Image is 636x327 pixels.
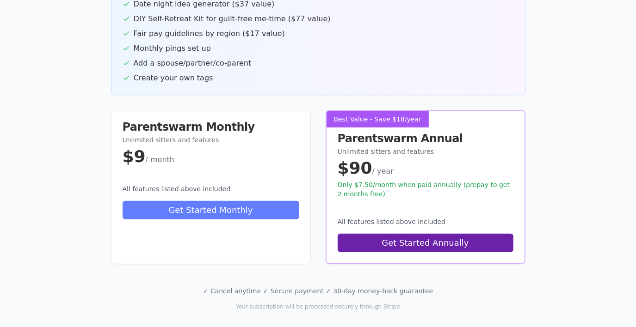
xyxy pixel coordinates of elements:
[123,135,299,145] p: Unlimited sitters and features
[372,167,394,176] span: / year
[123,201,299,219] button: Get Started Monthly
[123,184,299,194] p: All features listed above included
[338,133,513,144] h3: Parentswarm Annual
[52,303,585,310] p: Your subscription will be processed securely through Stripe
[123,147,146,166] span: $9
[134,73,213,84] span: Create your own tags
[338,180,513,199] div: Only $7.50/month when paid annually (prepay to get 2 months free)
[327,111,429,127] div: Best Value - Save $18/year
[134,28,285,39] span: Fair pay guidelines by region ($17 value)
[338,234,513,252] button: Get Started Annually
[338,147,513,156] p: Unlimited sitters and features
[146,155,174,164] span: / month
[338,158,372,177] span: $90
[338,217,513,226] p: All features listed above included
[123,121,299,133] h3: Parentswarm Monthly
[52,286,585,296] p: ✓ Cancel anytime ✓ Secure payment ✓ 30-day money-back guarantee
[134,58,252,69] span: Add a spouse/partner/co-parent
[134,13,331,24] span: DIY Self-Retreat Kit for guilt-free me-time ($77 value)
[134,43,211,54] span: Monthly pings set up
